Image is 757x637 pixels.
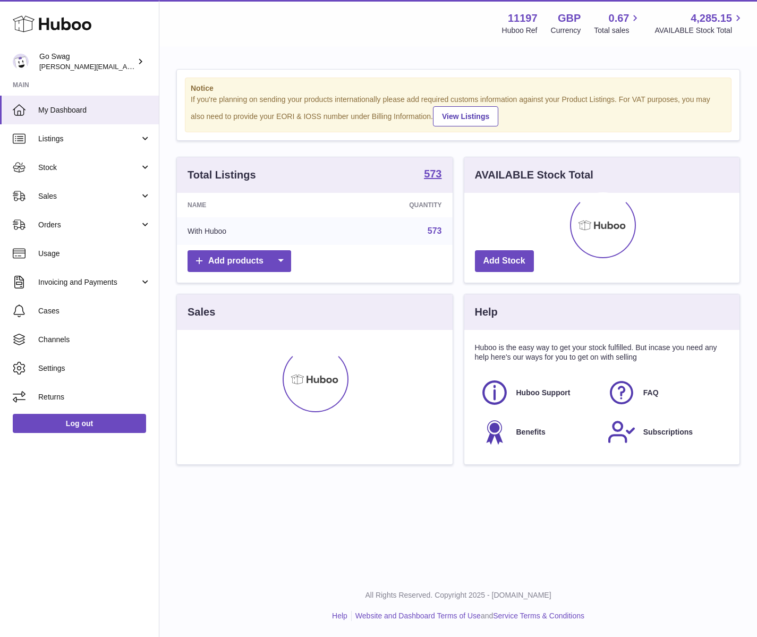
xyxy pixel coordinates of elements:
strong: 11197 [508,11,538,26]
a: Benefits [480,418,597,446]
p: All Rights Reserved. Copyright 2025 - [DOMAIN_NAME] [168,590,749,600]
a: 0.67 Total sales [594,11,641,36]
span: Sales [38,191,140,201]
h3: AVAILABLE Stock Total [475,168,593,182]
h3: Help [475,305,498,319]
span: Huboo Support [516,388,571,398]
span: Invoicing and Payments [38,277,140,287]
a: Help [332,611,347,620]
span: Settings [38,363,151,373]
th: Name [177,193,322,217]
h3: Total Listings [188,168,256,182]
span: Total sales [594,26,641,36]
strong: 573 [424,168,441,179]
span: Orders [38,220,140,230]
li: and [352,611,584,621]
span: Listings [38,134,140,144]
a: FAQ [607,378,724,407]
span: Returns [38,392,151,402]
span: AVAILABLE Stock Total [654,26,744,36]
a: Website and Dashboard Terms of Use [355,611,481,620]
a: 573 [428,226,442,235]
a: Add products [188,250,291,272]
h3: Sales [188,305,215,319]
div: If you're planning on sending your products internationally please add required customs informati... [191,95,726,126]
span: 4,285.15 [691,11,732,26]
span: Benefits [516,427,546,437]
a: View Listings [433,106,498,126]
a: Service Terms & Conditions [493,611,584,620]
div: Go Swag [39,52,135,72]
span: [PERSON_NAME][EMAIL_ADDRESS][DOMAIN_NAME] [39,62,213,71]
span: Subscriptions [643,427,693,437]
span: Cases [38,306,151,316]
span: Usage [38,249,151,259]
strong: Notice [191,83,726,94]
th: Quantity [322,193,453,217]
a: Add Stock [475,250,534,272]
span: FAQ [643,388,659,398]
div: Currency [551,26,581,36]
strong: GBP [558,11,581,26]
a: Huboo Support [480,378,597,407]
a: Log out [13,414,146,433]
span: My Dashboard [38,105,151,115]
span: Channels [38,335,151,345]
a: 573 [424,168,441,181]
td: With Huboo [177,217,322,245]
a: 4,285.15 AVAILABLE Stock Total [654,11,744,36]
a: Subscriptions [607,418,724,446]
p: Huboo is the easy way to get your stock fulfilled. But incase you need any help here's our ways f... [475,343,729,363]
span: 0.67 [609,11,630,26]
span: Stock [38,163,140,173]
img: leigh@goswag.com [13,54,29,70]
div: Huboo Ref [502,26,538,36]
